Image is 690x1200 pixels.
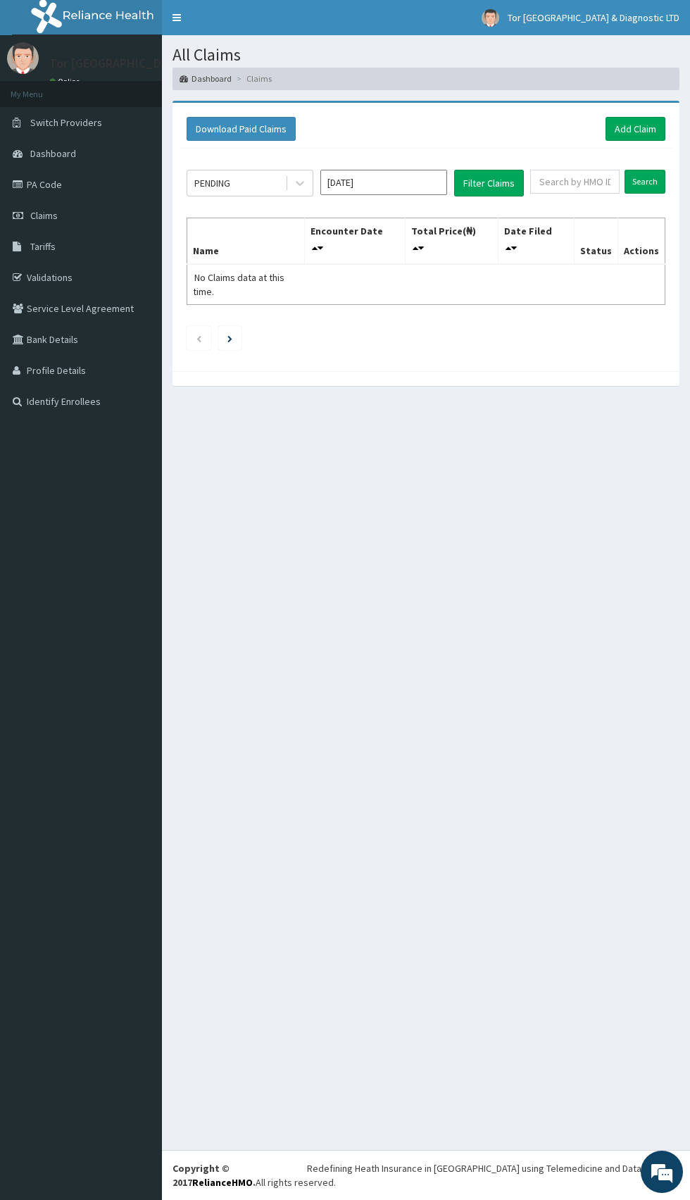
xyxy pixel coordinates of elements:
[320,170,447,195] input: Select Month and Year
[30,147,76,160] span: Dashboard
[227,332,232,344] a: Next page
[172,1162,256,1189] strong: Copyright © 2017 .
[454,170,524,196] button: Filter Claims
[187,218,305,264] th: Name
[196,332,202,344] a: Previous page
[193,271,284,298] span: No Claims data at this time.
[172,46,679,64] h1: All Claims
[30,209,58,222] span: Claims
[606,117,665,141] a: Add Claim
[192,1176,253,1189] a: RelianceHMO
[233,73,272,85] li: Claims
[482,9,499,27] img: User Image
[498,218,574,264] th: Date Filed
[30,240,56,253] span: Tariffs
[49,77,83,87] a: Online
[187,117,296,141] button: Download Paid Claims
[617,218,665,264] th: Actions
[625,170,665,194] input: Search
[30,116,102,129] span: Switch Providers
[304,218,405,264] th: Encounter Date
[307,1161,679,1175] div: Redefining Heath Insurance in [GEOGRAPHIC_DATA] using Telemedicine and Data Science!
[180,73,232,85] a: Dashboard
[405,218,498,264] th: Total Price(₦)
[530,170,620,194] input: Search by HMO ID
[162,1150,690,1200] footer: All rights reserved.
[194,176,230,190] div: PENDING
[7,42,39,74] img: User Image
[49,57,282,70] p: Tor [GEOGRAPHIC_DATA] & Diagnostic LTD
[574,218,617,264] th: Status
[508,11,679,24] span: Tor [GEOGRAPHIC_DATA] & Diagnostic LTD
